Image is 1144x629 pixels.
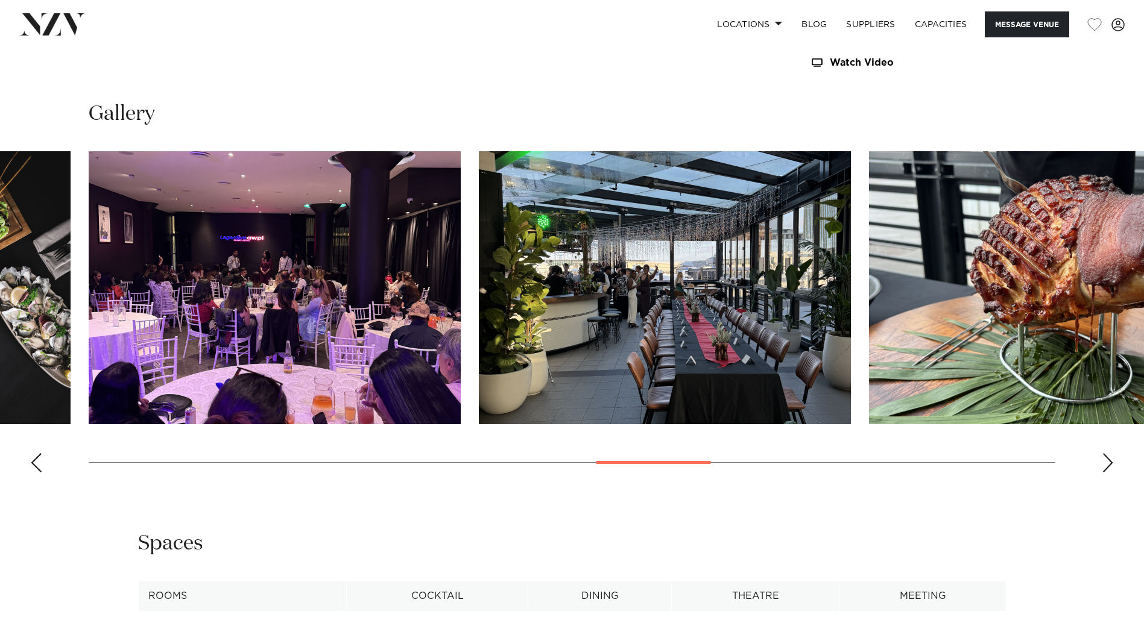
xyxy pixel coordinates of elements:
[89,151,461,424] swiper-slide: 12 / 21
[138,530,203,557] h2: Spaces
[810,58,1007,68] a: Watch Video
[836,11,905,37] a: SUPPLIERS
[347,581,528,611] th: Cocktail
[985,11,1069,37] button: Message Venue
[19,13,85,35] img: nzv-logo.png
[89,101,155,128] h2: Gallery
[479,151,851,424] swiper-slide: 13 / 21
[792,11,836,37] a: BLOG
[707,11,792,37] a: Locations
[528,581,672,611] th: Dining
[905,11,977,37] a: Capacities
[839,581,1006,611] th: Meeting
[672,581,839,611] th: Theatre
[138,581,347,611] th: Rooms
